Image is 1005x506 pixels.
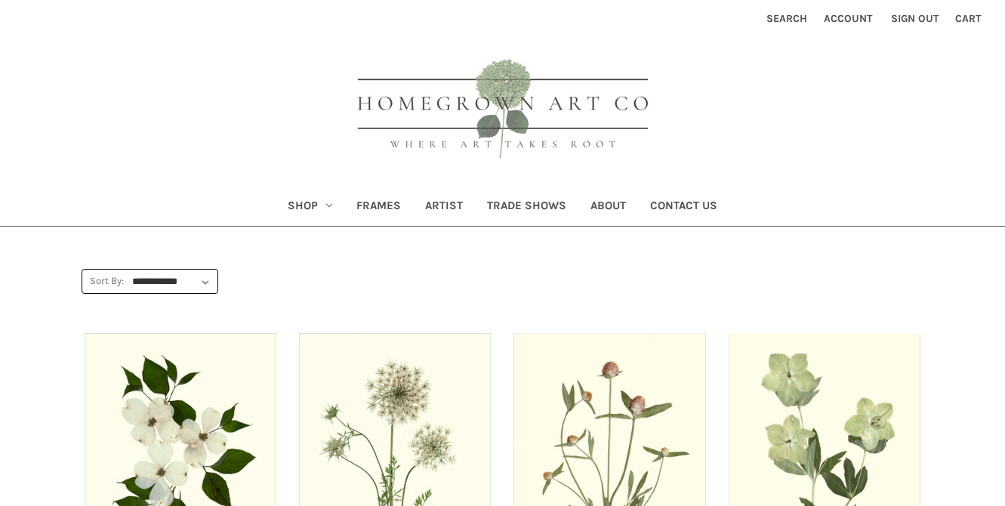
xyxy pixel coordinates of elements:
[413,189,475,226] a: Artist
[82,270,125,292] label: Sort By:
[578,189,638,226] a: About
[344,189,413,226] a: Frames
[333,42,673,178] img: HOMEGROWN ART CO
[638,189,729,226] a: Contact Us
[475,189,578,226] a: Trade Shows
[955,12,981,25] span: Cart
[276,189,344,226] a: Shop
